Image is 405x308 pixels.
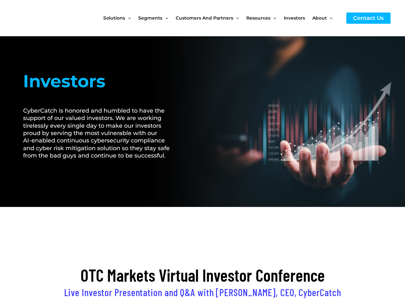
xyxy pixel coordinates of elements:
a: Contact Us [346,13,391,24]
span: About [312,4,327,31]
span: Segments [138,4,162,31]
h2: OTC Markets Virtual Investor Conference [23,264,382,286]
span: Menu Toggle [125,4,131,31]
span: Menu Toggle [327,4,333,31]
img: CyberCatch [11,5,88,31]
h2: Live Investor Presentation and Q&A with [PERSON_NAME], CEO, CyberCatch [23,286,382,299]
span: Resources [246,4,270,31]
span: Menu Toggle [233,4,239,31]
a: Investors [284,4,312,31]
span: Customers and Partners [176,4,233,31]
h2: CyberCatch is honored and humbled to have the support of our valued investors. We are working tir... [23,107,177,160]
span: Solutions [103,4,125,31]
h1: Investors [23,68,177,94]
nav: Site Navigation: New Main Menu [103,4,340,31]
span: Investors [284,4,305,31]
span: Menu Toggle [162,4,168,31]
span: Menu Toggle [270,4,276,31]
